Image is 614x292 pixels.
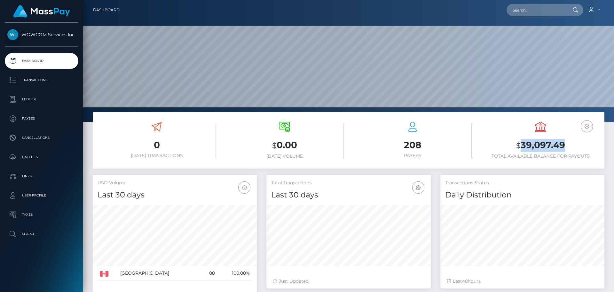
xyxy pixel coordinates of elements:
[118,266,201,281] td: [GEOGRAPHIC_DATA]
[353,139,472,151] h3: 208
[271,189,426,201] h4: Last 30 days
[7,133,76,143] p: Cancellations
[7,210,76,220] p: Taxes
[273,278,424,285] div: Just Updated
[7,152,76,162] p: Batches
[272,141,277,150] small: $
[7,114,76,123] p: Payees
[5,168,78,184] a: Links
[98,189,252,201] h4: Last 30 days
[5,226,78,242] a: Search
[447,278,598,285] div: Last hours
[5,91,78,107] a: Ledger
[98,153,216,158] h6: [DATE] Transactions
[516,141,521,150] small: $
[445,189,600,201] h4: Daily Distribution
[7,191,76,200] p: User Profile
[5,111,78,127] a: Payees
[5,72,78,88] a: Transactions
[98,139,216,151] h3: 0
[271,180,426,186] h5: Total Transactions
[201,266,217,281] td: 88
[7,229,76,239] p: Search
[7,171,76,181] p: Links
[5,149,78,165] a: Batches
[7,29,18,40] img: WOWCOM Services Inc
[217,266,252,281] td: 100.00%
[353,153,472,158] h6: Payees
[5,32,78,38] span: WOWCOM Services Inc
[5,130,78,146] a: Cancellations
[5,207,78,223] a: Taxes
[100,271,108,277] img: CA.png
[93,3,120,17] a: Dashboard
[5,53,78,69] a: Dashboard
[13,5,70,18] img: MassPay Logo
[225,139,344,152] h3: 0.00
[445,180,600,186] h5: Transactions Status
[225,154,344,159] h6: [DATE] Volume
[481,139,600,152] h3: 39,097.49
[481,154,600,159] h6: Total Available Balance for Payouts
[7,95,76,104] p: Ledger
[7,56,76,66] p: Dashboard
[98,180,252,186] h5: USD Volume
[7,75,76,85] p: Transactions
[507,4,567,16] input: Search...
[5,188,78,204] a: User Profile
[462,278,468,284] span: 48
